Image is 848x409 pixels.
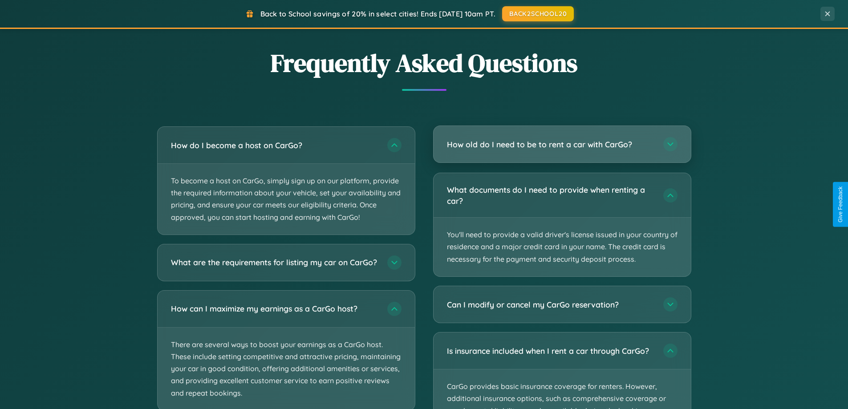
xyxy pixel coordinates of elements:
h3: How can I maximize my earnings as a CarGo host? [171,303,378,314]
div: Give Feedback [837,186,844,223]
h3: How do I become a host on CarGo? [171,140,378,151]
h3: Can I modify or cancel my CarGo reservation? [447,299,654,310]
h2: Frequently Asked Questions [157,46,691,80]
h3: Is insurance included when I rent a car through CarGo? [447,345,654,356]
h3: How old do I need to be to rent a car with CarGo? [447,139,654,150]
p: You'll need to provide a valid driver's license issued in your country of residence and a major c... [434,218,691,276]
span: Back to School savings of 20% in select cities! Ends [DATE] 10am PT. [260,9,495,18]
p: To become a host on CarGo, simply sign up on our platform, provide the required information about... [158,164,415,235]
button: BACK2SCHOOL20 [502,6,574,21]
h3: What documents do I need to provide when renting a car? [447,184,654,206]
h3: What are the requirements for listing my car on CarGo? [171,257,378,268]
